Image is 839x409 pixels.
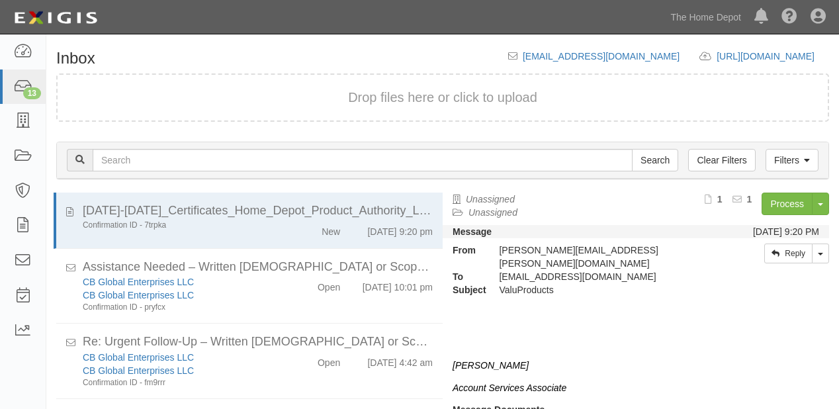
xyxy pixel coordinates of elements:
a: Unassigned [466,194,515,204]
button: Drop files here or click to upload [348,88,537,107]
a: CB Global Enterprises LLC [83,352,194,363]
div: Confirmation ID - pryfcx [83,302,279,313]
div: [DATE] 9:20 pm [367,220,433,238]
div: 2025-2026_Certificates_Home_Depot_Product_Authority_LLC-ValuProducts.pdf [83,203,433,220]
i: Help Center - Complianz [781,9,797,25]
div: Open [318,351,340,369]
h1: Inbox [56,50,95,67]
a: CB Global Enterprises LLC [83,277,194,287]
a: [EMAIL_ADDRESS][DOMAIN_NAME] [523,51,680,62]
a: [URL][DOMAIN_NAME] [717,51,829,62]
div: Confirmation ID - fm9rrr [83,377,279,388]
div: inbox@thdmerchandising.complianz.com [489,270,723,283]
a: CB Global Enterprises LLC [83,290,194,300]
div: Open [318,275,340,294]
i: Account Services Associate [453,383,566,393]
a: Filters [766,149,818,171]
input: Search [93,149,633,171]
div: [PERSON_NAME][EMAIL_ADDRESS][PERSON_NAME][DOMAIN_NAME] [489,244,723,270]
img: logo-5460c22ac91f19d4615b14bd174203de0afe785f0fc80cf4dbbc73dc1793850b.png [10,6,101,30]
div: ValuProducts [489,283,723,296]
div: Re: Urgent Follow-Up – Written Contract or Scope of Work Needed for COI [83,334,433,351]
a: Reply [764,244,813,263]
div: Confirmation ID - 7trpka [83,220,279,231]
b: 1 [747,194,752,204]
div: Assistance Needed – Written Contract or Scope of Work for COI (Home Depot Onboarding) [83,259,433,276]
a: Process [762,193,813,215]
b: 1 [717,194,723,204]
strong: Subject [443,283,489,296]
strong: From [443,244,489,257]
input: Search [632,149,678,171]
div: New [322,220,340,238]
strong: Message [453,226,492,237]
a: CB Global Enterprises LLC [83,365,194,376]
i: [PERSON_NAME] [453,360,529,371]
a: The Home Depot [664,4,748,30]
strong: To [443,270,489,283]
div: [DATE] 10:01 pm [363,275,433,294]
a: Unassigned [468,207,517,218]
a: Clear Filters [688,149,755,171]
div: 13 [23,87,41,99]
div: [DATE] 9:20 PM [753,225,819,238]
div: [DATE] 4:42 am [367,351,433,369]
